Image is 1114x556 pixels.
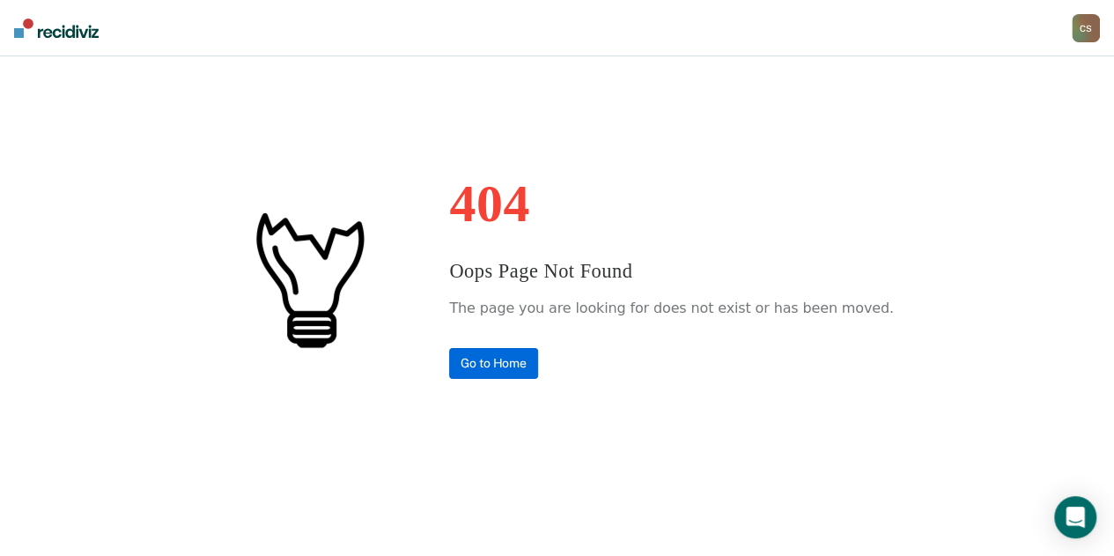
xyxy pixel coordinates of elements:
[1054,496,1096,538] div: Open Intercom Messenger
[1072,14,1100,42] button: CS
[1072,14,1100,42] div: C S
[449,256,893,286] h3: Oops Page Not Found
[449,348,538,379] a: Go to Home
[220,190,396,367] img: #
[449,295,893,322] p: The page you are looking for does not exist or has been moved.
[449,177,893,230] h1: 404
[14,19,99,38] img: Recidiviz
